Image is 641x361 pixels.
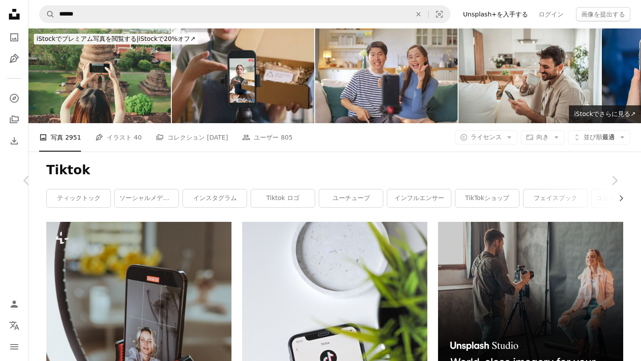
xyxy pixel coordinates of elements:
[588,138,641,223] a: 次へ
[207,132,228,142] span: [DATE]
[387,189,451,207] a: インフルエンサー
[533,7,569,21] a: ログイン
[523,189,587,207] a: フェイスブック
[584,133,602,140] span: 並び順
[47,189,110,207] a: ティックトック
[458,7,533,21] a: Unsplash+を入手する
[172,28,314,123] img: SME owner go green net zero retail store live stream talk on phone showing eco care plastic free ...
[28,28,203,50] a: iStockでプレミアム写真を閲覧する|iStockで20%オフ↗
[569,105,641,123] a: iStockでさらに見る↗
[34,34,198,44] div: iStockで20%オフ ↗
[95,123,142,152] a: イラスト 40
[39,5,450,23] form: サイト内でビジュアルを探す
[584,133,615,142] span: 最適
[5,50,23,68] a: イラスト
[156,123,228,152] a: コレクション [DATE]
[5,111,23,128] a: コレクション
[574,110,636,117] span: iStockでさらに見る ↗
[5,89,23,107] a: 探す
[281,132,293,142] span: 805
[37,35,138,42] span: iStockでプレミアム写真を閲覧する |
[183,189,247,207] a: インスタグラム
[315,28,458,123] img: funny dance online mobile games streaming Asian lover couple Young adult spending happiness momen...
[455,130,517,144] button: ライセンス
[455,189,519,207] a: TikTokショップ
[5,132,23,150] a: ダウンロード履歴
[471,133,502,140] span: ライセンス
[242,123,292,152] a: ユーザー 805
[251,189,315,207] a: Tiktok ロゴ
[536,133,549,140] span: 向き
[576,7,630,21] button: 画像を提出する
[5,295,23,313] a: ログイン / 登録する
[46,162,623,178] h1: Tiktok
[5,338,23,356] button: メニュー
[115,189,179,207] a: ソーシャルメディア
[409,6,428,23] button: 全てクリア
[319,189,383,207] a: ユーチューブ
[568,130,630,144] button: 並び順最適
[521,130,564,144] button: 向き
[429,6,450,23] button: ビジュアル検索
[40,6,55,23] button: Unsplashで検索する
[28,28,171,123] img: トップビューアジアキャプチャサンセットビュータイ旅行。アジアの一人旅は、タイのアユタヤでの休暇で素晴らしい気分を味わったソーシャルメディアのtiktokを更新しました
[134,132,142,142] span: 40
[5,28,23,46] a: 写真
[458,28,601,123] img: 朝のコーヒーを飲みながら、ソーシャルメディアや人気が高まっているTikTokでリラックスする瞬間が大好きです
[5,317,23,334] button: 言語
